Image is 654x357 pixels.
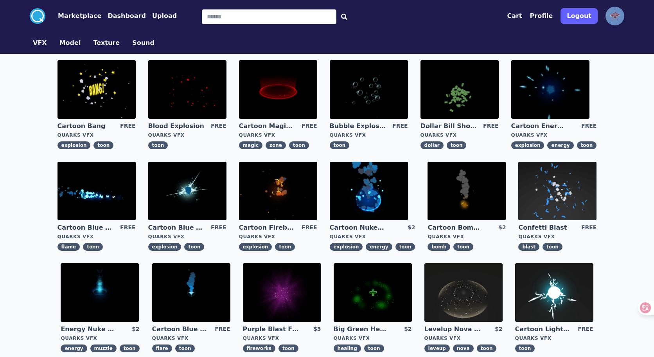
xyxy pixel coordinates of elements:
img: imgAlt [428,162,506,220]
img: imgAlt [243,263,321,322]
a: Cartoon Nuke Energy Explosion [330,223,386,232]
span: explosion [148,243,181,251]
div: Quarks VFX [239,234,317,240]
a: Dollar Bill Shower [420,122,477,130]
a: Cartoon Magic Zone [239,122,295,130]
div: Quarks VFX [243,335,321,341]
span: toon [148,141,168,149]
a: Sound [126,38,161,48]
span: toon [453,243,473,251]
div: FREE [120,122,135,130]
span: toon [83,243,103,251]
div: $2 [132,325,139,334]
div: Quarks VFX [515,335,593,341]
a: Cartoon Blue Flamethrower [57,223,114,232]
span: explosion [511,141,544,149]
a: Logout [561,5,598,27]
img: imgAlt [518,162,597,220]
span: magic [239,141,262,149]
span: toon [395,243,415,251]
a: Purple Blast Fireworks [243,325,299,334]
span: energy [61,345,87,352]
span: toon [577,141,597,149]
div: Quarks VFX [57,132,136,138]
a: Texture [87,38,126,48]
img: imgAlt [330,162,408,220]
a: Blood Explosion [148,122,205,130]
span: toon [93,141,113,149]
span: zone [266,141,286,149]
a: Profile [530,11,553,21]
div: Quarks VFX [57,234,136,240]
a: Big Green Healing Effect [334,325,390,334]
button: Marketplace [58,11,101,21]
span: explosion [239,243,272,251]
span: toon [289,141,309,149]
span: muzzle [90,345,117,352]
div: FREE [302,122,317,130]
span: toon [364,345,384,352]
span: fireworks [243,345,275,352]
a: Cartoon Bomb Fuse [428,223,484,232]
a: Cartoon Lightning Ball [515,325,571,334]
img: imgAlt [57,60,136,119]
a: Cartoon Fireball Explosion [239,223,295,232]
div: $2 [498,223,506,232]
span: energy [547,141,573,149]
span: toon [477,345,497,352]
div: $3 [313,325,321,334]
div: Quarks VFX [518,234,597,240]
div: $2 [404,325,411,334]
button: Upload [152,11,177,21]
button: Texture [93,38,120,48]
div: FREE [302,223,317,232]
button: Dashboard [108,11,146,21]
a: Confetti Blast [518,223,575,232]
img: imgAlt [152,263,230,322]
div: FREE [211,223,226,232]
img: imgAlt [511,60,589,119]
div: Quarks VFX [424,335,503,341]
img: imgAlt [148,162,226,220]
div: FREE [581,223,597,232]
div: Quarks VFX [148,234,226,240]
div: FREE [211,122,226,130]
div: $2 [408,223,415,232]
div: FREE [392,122,408,130]
span: explosion [57,141,91,149]
img: imgAlt [515,263,593,322]
img: imgAlt [330,60,408,119]
button: Logout [561,8,598,24]
span: flame [57,243,80,251]
button: Sound [132,38,155,48]
div: FREE [483,122,498,130]
img: imgAlt [148,60,226,119]
a: Cartoon Blue Flare [152,325,208,334]
div: FREE [215,325,230,334]
span: toon [184,243,204,251]
img: imgAlt [57,162,136,220]
span: toon [543,243,562,251]
a: VFX [27,38,53,48]
span: dollar [420,141,444,149]
a: Upload [146,11,177,21]
span: nova [453,345,474,352]
span: energy [366,243,392,251]
img: imgAlt [334,263,412,322]
span: toon [275,243,295,251]
span: toon [120,345,140,352]
a: Marketplace [45,11,101,21]
img: profile [605,7,624,25]
span: bomb [428,243,450,251]
div: FREE [581,122,597,130]
span: leveup [424,345,450,352]
img: imgAlt [61,263,139,322]
img: imgAlt [239,60,317,119]
a: Bubble Explosion [330,122,386,130]
div: Quarks VFX [428,234,506,240]
img: imgAlt [424,263,503,322]
div: Quarks VFX [148,132,226,138]
span: toon [175,345,195,352]
span: flare [152,345,172,352]
div: Quarks VFX [334,335,412,341]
